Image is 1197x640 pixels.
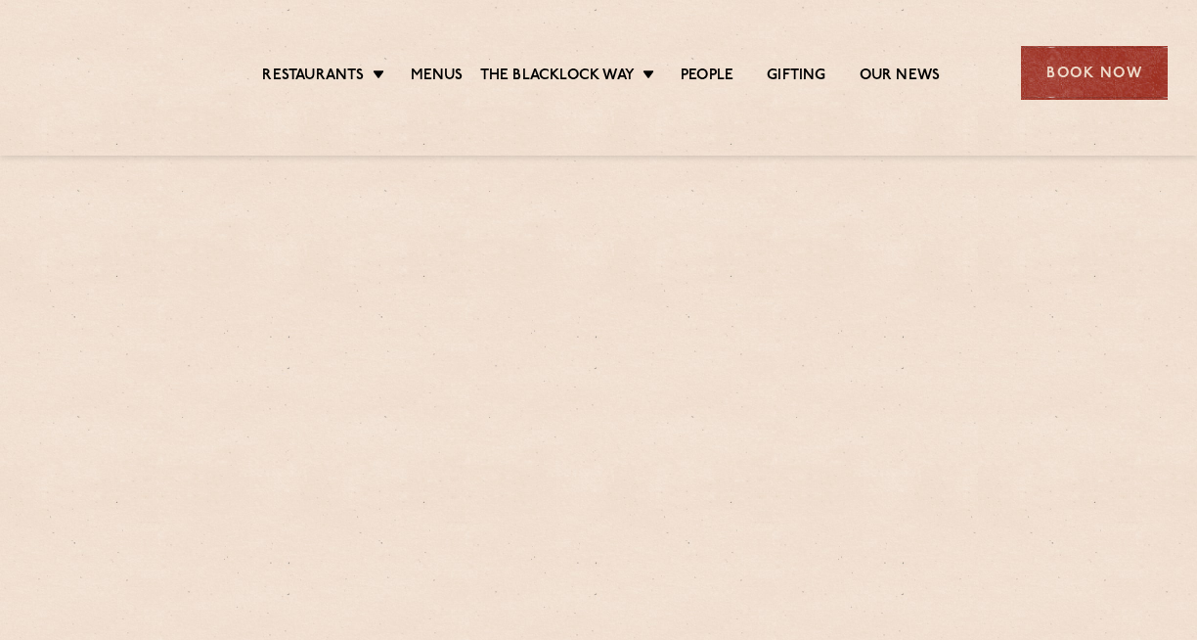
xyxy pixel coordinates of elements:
img: svg%3E [29,19,192,126]
a: Restaurants [262,67,364,88]
a: People [681,67,733,88]
a: Our News [860,67,941,88]
a: Menus [411,67,464,88]
a: The Blacklock Way [480,67,635,88]
a: Gifting [767,67,825,88]
div: Book Now [1021,46,1168,100]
